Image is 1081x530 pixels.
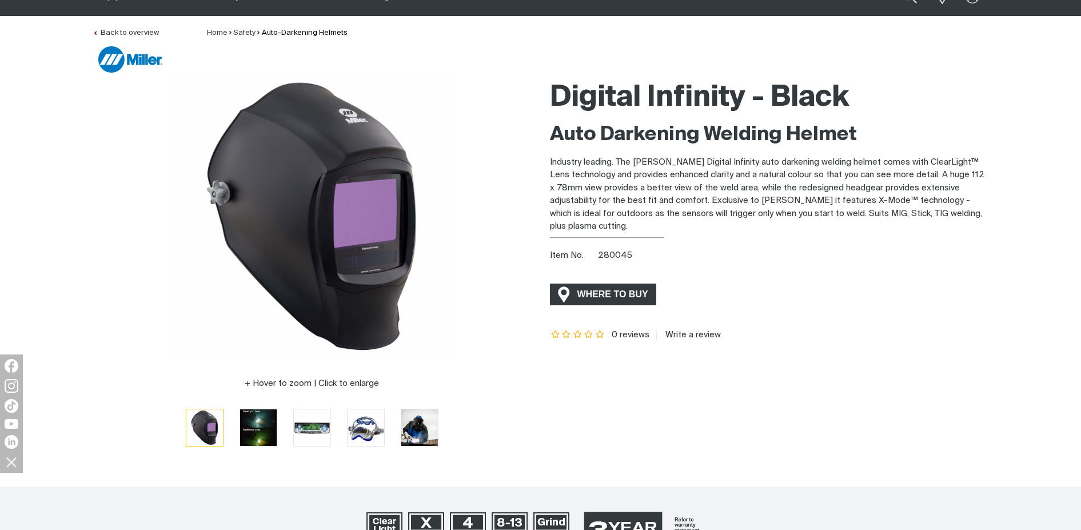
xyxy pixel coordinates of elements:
[293,409,331,447] button: Go to slide 3
[294,409,330,446] img: Digital Infinity - Black
[238,377,386,390] button: Hover to zoom | Click to enlarge
[169,74,455,360] img: Digital Infinity - Black
[5,399,18,413] img: TikTok
[262,29,348,37] a: Auto-Darkening Helmets
[240,409,277,447] button: Go to slide 2
[570,285,656,304] span: WHERE TO BUY
[656,330,721,340] a: Write a review
[550,331,606,339] span: Rating: {0}
[401,409,438,447] button: Go to slide 5
[186,409,224,447] button: Go to slide 1
[550,79,989,117] h1: Digital Infinity - Black
[550,122,989,148] h2: Auto Darkening Welding Helmet
[207,27,348,39] nav: Breadcrumb
[401,409,438,446] img: Digital Infinity - Black
[612,330,649,339] span: 0 reviews
[348,409,384,446] img: Digital Infinity - Black
[5,435,18,449] img: LinkedIn
[598,251,632,260] span: 280045
[5,359,18,373] img: Facebook
[233,29,256,37] a: Safety
[93,29,159,37] a: Back to overview
[550,284,657,305] a: WHERE TO BUY
[550,249,596,262] span: Item No.
[207,29,228,37] a: Home
[347,409,385,447] button: Go to slide 4
[550,156,989,233] p: Industry leading. The [PERSON_NAME] Digital Infinity auto darkening welding helmet comes with Cle...
[2,452,21,472] img: hide socials
[5,419,18,429] img: YouTube
[240,409,277,446] img: Digital Infinity - Black
[5,379,18,393] img: Instagram
[186,409,223,446] img: Digital Infinity - Black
